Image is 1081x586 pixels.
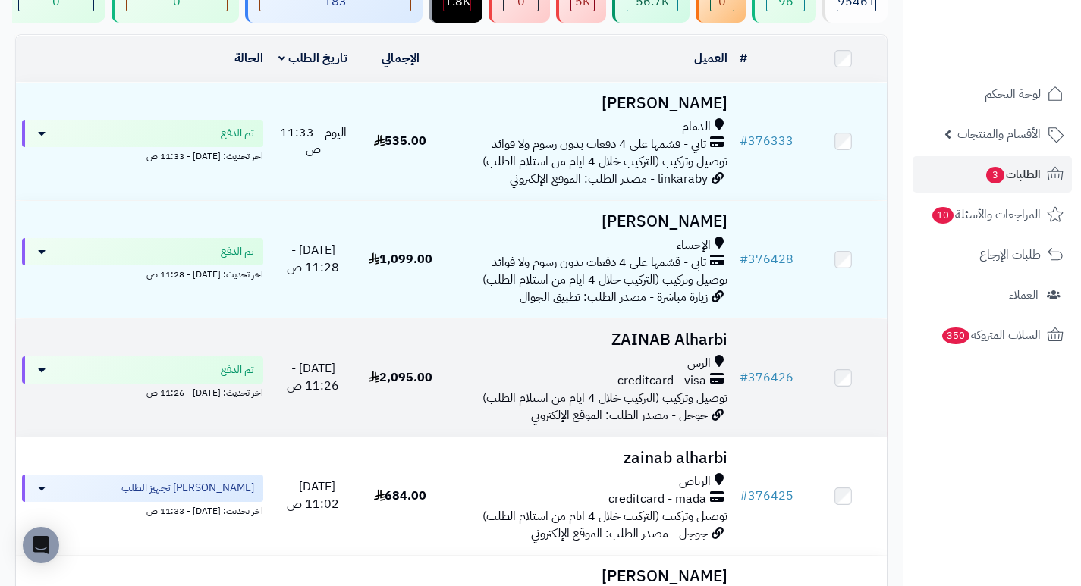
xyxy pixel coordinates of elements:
span: الدمام [682,118,711,136]
span: [DATE] - 11:28 ص [287,241,339,277]
a: # [740,49,747,67]
span: الرس [687,355,711,372]
div: Open Intercom Messenger [23,527,59,563]
a: تاريخ الطلب [278,49,347,67]
div: اخر تحديث: [DATE] - 11:33 ص [22,147,263,163]
span: [DATE] - 11:26 ص [287,359,339,395]
a: #376333 [740,132,793,150]
h3: ZAINAB Alharbi [450,331,727,349]
span: linkaraby - مصدر الطلب: الموقع الإلكتروني [510,170,708,188]
span: 1,099.00 [369,250,432,268]
span: 3 [986,167,1004,183]
a: العملاء [913,277,1072,313]
span: # [740,250,748,268]
span: توصيل وتركيب (التركيب خلال 4 ايام من استلام الطلب) [482,389,727,407]
a: العميل [694,49,727,67]
span: 350 [942,327,969,344]
h3: [PERSON_NAME] [450,213,727,230]
span: تم الدفع [221,244,254,259]
span: 10 [932,207,954,224]
span: جوجل - مصدر الطلب: الموقع الإلكتروني [531,406,708,425]
span: الطلبات [985,164,1041,185]
span: السلات المتروكة [941,324,1041,346]
span: creditcard - visa [617,372,706,390]
h3: [PERSON_NAME] [450,95,727,112]
span: لوحة التحكم [985,83,1041,105]
span: اليوم - 11:33 ص [280,124,347,159]
span: # [740,368,748,387]
span: [DATE] - 11:02 ص [287,478,339,513]
a: #376425 [740,487,793,505]
div: اخر تحديث: [DATE] - 11:26 ص [22,384,263,400]
a: الإجمالي [382,49,420,67]
div: اخر تحديث: [DATE] - 11:28 ص [22,265,263,281]
a: الحالة [234,49,263,67]
span: العملاء [1009,284,1039,306]
span: 684.00 [374,487,426,505]
a: #376426 [740,368,793,387]
div: اخر تحديث: [DATE] - 11:33 ص [22,502,263,518]
a: الطلبات3 [913,156,1072,193]
a: لوحة التحكم [913,76,1072,112]
span: زيارة مباشرة - مصدر الطلب: تطبيق الجوال [520,288,708,306]
h3: [PERSON_NAME] [450,568,727,585]
span: 2,095.00 [369,368,432,387]
a: #376428 [740,250,793,268]
span: الإحساء [677,237,711,254]
a: طلبات الإرجاع [913,237,1072,273]
span: 535.00 [374,132,426,150]
span: توصيل وتركيب (التركيب خلال 4 ايام من استلام الطلب) [482,152,727,171]
span: المراجعات والأسئلة [931,204,1041,225]
span: توصيل وتركيب (التركيب خلال 4 ايام من استلام الطلب) [482,271,727,289]
a: المراجعات والأسئلة10 [913,196,1072,233]
span: تابي - قسّمها على 4 دفعات بدون رسوم ولا فوائد [492,254,706,271]
span: توصيل وتركيب (التركيب خلال 4 ايام من استلام الطلب) [482,507,727,525]
span: # [740,132,748,150]
span: تابي - قسّمها على 4 دفعات بدون رسوم ولا فوائد [492,136,706,153]
span: طلبات الإرجاع [979,244,1041,265]
span: تم الدفع [221,362,254,378]
span: الرياض [679,473,711,490]
span: تم الدفع [221,126,254,141]
a: السلات المتروكة350 [913,317,1072,353]
span: جوجل - مصدر الطلب: الموقع الإلكتروني [531,525,708,543]
span: الأقسام والمنتجات [957,124,1041,145]
h3: zainab alharbi [450,450,727,467]
span: # [740,487,748,505]
span: creditcard - mada [608,490,706,508]
span: [PERSON_NAME] تجهيز الطلب [121,481,254,496]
